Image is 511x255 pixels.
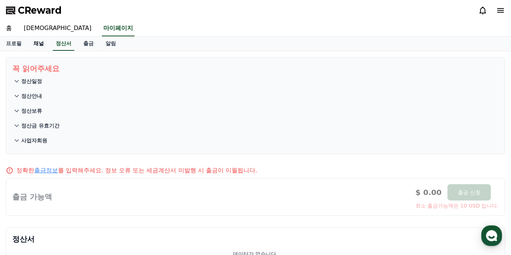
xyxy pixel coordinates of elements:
[12,234,499,244] p: 정산서
[18,21,97,36] a: [DEMOGRAPHIC_DATA]
[49,193,96,212] a: 대화
[68,205,77,211] span: 대화
[77,37,100,51] a: 출금
[21,122,59,129] p: 정산금 유효기간
[53,37,74,51] a: 정산서
[21,137,47,144] p: 사업자회원
[21,77,42,85] p: 정산일정
[21,92,42,100] p: 정산안내
[21,107,42,115] p: 정산보류
[102,21,135,36] a: 마이페이지
[6,4,62,16] a: CReward
[34,167,58,174] a: 출금정보
[12,63,499,74] p: 꼭 읽어주세요
[115,205,124,211] span: 설정
[2,193,49,212] a: 홈
[16,166,257,175] p: 정확한 를 입력해주세요. 정보 오류 또는 세금계산서 미발행 시 출금이 이월됩니다.
[23,205,28,211] span: 홈
[96,193,143,212] a: 설정
[12,103,499,118] button: 정산보류
[12,118,499,133] button: 정산금 유효기간
[12,74,499,89] button: 정산일정
[100,37,122,51] a: 알림
[28,37,50,51] a: 채널
[12,133,499,148] button: 사업자회원
[18,4,62,16] span: CReward
[12,89,499,103] button: 정산안내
